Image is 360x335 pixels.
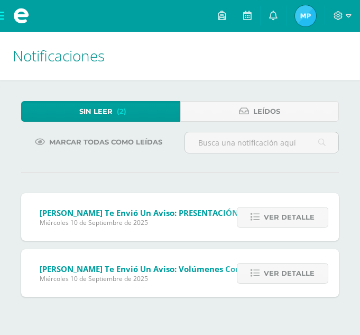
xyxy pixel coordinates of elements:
span: (2) [117,102,126,121]
span: Leídos [253,102,280,121]
span: [PERSON_NAME] te envió un aviso: PRESENTACIÓN DEL IVA E ISR [40,207,291,218]
span: Marcar todas como leídas [49,132,162,152]
input: Busca una notificación aquí [185,132,339,153]
span: Notificaciones [13,46,105,66]
span: [PERSON_NAME] te envió un aviso: Volúmenes Compuestos [40,264,274,274]
span: Ver detalle [264,264,315,283]
span: Miércoles 10 de Septiembre de 2025 [40,274,274,283]
span: Miércoles 10 de Septiembre de 2025 [40,218,291,227]
a: Marcar todas como leídas [22,132,176,152]
span: Sin leer [79,102,113,121]
span: Ver detalle [264,207,315,227]
a: Sin leer(2) [21,101,180,122]
img: 35e6efb911f176f797f0922b8e79af1c.png [295,5,316,26]
a: Leídos [180,101,339,122]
